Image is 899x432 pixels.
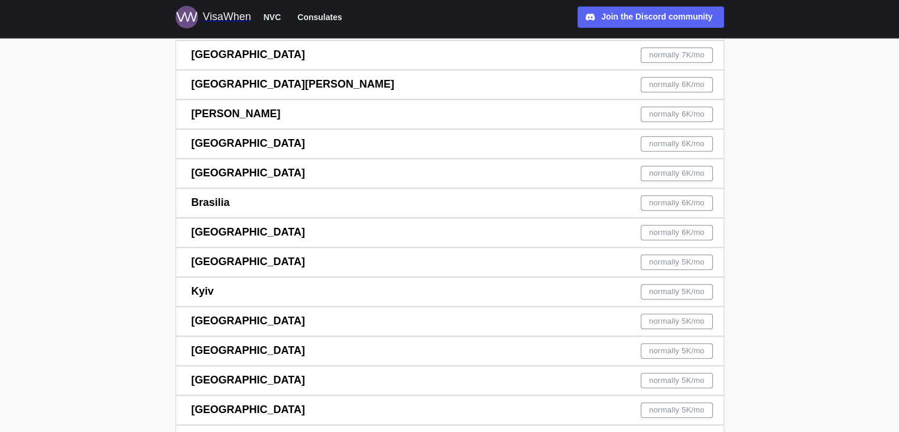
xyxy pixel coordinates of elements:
[192,404,305,415] span: [GEOGRAPHIC_DATA]
[649,403,705,417] span: normally 5K /mo
[649,78,705,92] span: normally 6K /mo
[176,247,724,277] a: [GEOGRAPHIC_DATA]normally 5K/mo
[192,78,394,90] span: [GEOGRAPHIC_DATA][PERSON_NAME]
[649,285,705,299] span: normally 5K /mo
[292,9,347,25] button: Consulates
[192,167,305,179] span: [GEOGRAPHIC_DATA]
[649,225,705,240] span: normally 6K /mo
[176,188,724,218] a: Brasilianormally 6K/mo
[176,277,724,307] a: Kyivnormally 5K/mo
[176,99,724,129] a: [PERSON_NAME]normally 6K/mo
[649,107,705,121] span: normally 6K /mo
[192,196,230,208] span: Brasilia
[601,11,712,24] div: Join the Discord community
[649,196,705,210] span: normally 6K /mo
[297,10,342,24] span: Consulates
[649,255,705,269] span: normally 5K /mo
[192,256,305,267] span: [GEOGRAPHIC_DATA]
[192,137,305,149] span: [GEOGRAPHIC_DATA]
[192,226,305,238] span: [GEOGRAPHIC_DATA]
[192,49,305,60] span: [GEOGRAPHIC_DATA]
[649,137,705,151] span: normally 6K /mo
[203,9,251,25] div: VisaWhen
[649,344,705,358] span: normally 5K /mo
[176,159,724,188] a: [GEOGRAPHIC_DATA]normally 6K/mo
[176,129,724,159] a: [GEOGRAPHIC_DATA]normally 6K/mo
[176,40,724,70] a: [GEOGRAPHIC_DATA]normally 7K/mo
[258,9,287,25] button: NVC
[192,108,281,120] span: [PERSON_NAME]
[176,307,724,336] a: [GEOGRAPHIC_DATA]normally 5K/mo
[176,6,198,28] img: Logo for VisaWhen
[192,374,305,386] span: [GEOGRAPHIC_DATA]
[192,285,214,297] span: Kyiv
[577,7,724,28] a: Join the Discord community
[649,48,705,62] span: normally 7K /mo
[649,166,705,180] span: normally 6K /mo
[176,366,724,395] a: [GEOGRAPHIC_DATA]normally 5K/mo
[176,70,724,99] a: [GEOGRAPHIC_DATA][PERSON_NAME]normally 6K/mo
[176,218,724,247] a: [GEOGRAPHIC_DATA]normally 6K/mo
[192,315,305,327] span: [GEOGRAPHIC_DATA]
[649,373,705,388] span: normally 5K /mo
[192,344,305,356] span: [GEOGRAPHIC_DATA]
[176,6,251,28] a: Logo for VisaWhen VisaWhen
[264,10,281,24] span: NVC
[176,336,724,366] a: [GEOGRAPHIC_DATA]normally 5K/mo
[176,395,724,425] a: [GEOGRAPHIC_DATA]normally 5K/mo
[649,314,705,328] span: normally 5K /mo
